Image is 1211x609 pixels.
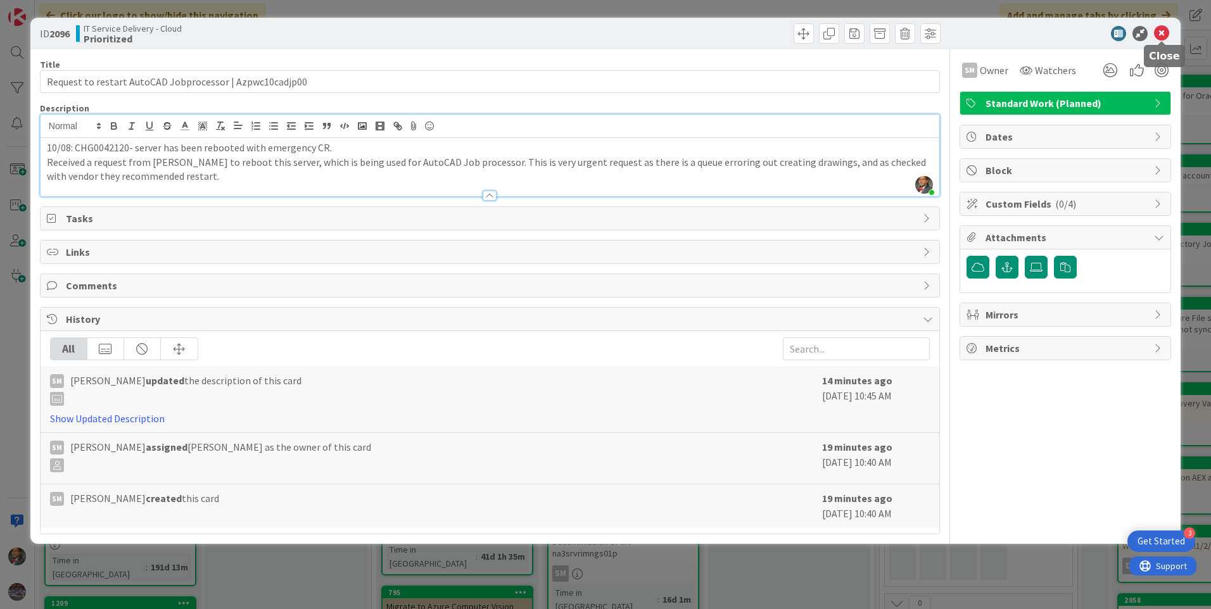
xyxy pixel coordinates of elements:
[50,492,64,506] div: SM
[822,439,930,477] div: [DATE] 10:40 AM
[40,70,940,93] input: type card name here...
[146,492,182,505] b: created
[70,373,301,406] span: [PERSON_NAME] the description of this card
[986,307,1148,322] span: Mirrors
[66,278,916,293] span: Comments
[822,441,892,453] b: 19 minutes ago
[50,374,64,388] div: SM
[1149,50,1180,62] h5: Close
[146,441,187,453] b: assigned
[146,374,184,387] b: updated
[40,103,89,114] span: Description
[84,23,182,34] span: IT Service Delivery - Cloud
[1184,527,1195,539] div: 3
[822,374,892,387] b: 14 minutes ago
[986,230,1148,245] span: Attachments
[822,373,930,426] div: [DATE] 10:45 AM
[40,26,70,41] span: ID
[84,34,182,44] b: Prioritized
[1127,531,1195,552] div: Open Get Started checklist, remaining modules: 3
[986,196,1148,211] span: Custom Fields
[50,441,64,455] div: SM
[47,155,933,184] p: Received a request from [PERSON_NAME] to reboot this server, which is being used for AutoCAD Job ...
[66,311,916,327] span: History
[822,492,892,505] b: 19 minutes ago
[822,491,930,521] div: [DATE] 10:40 AM
[986,163,1148,178] span: Block
[66,211,916,226] span: Tasks
[986,341,1148,356] span: Metrics
[986,96,1148,111] span: Standard Work (Planned)
[1035,63,1076,78] span: Watchers
[1138,535,1185,548] div: Get Started
[986,129,1148,144] span: Dates
[70,439,371,472] span: [PERSON_NAME] [PERSON_NAME] as the owner of this card
[915,176,933,194] img: d4mZCzJxnlYlsl7tbRpKOP7QXawjtCsN.jpg
[47,141,933,155] p: 10/08: CHG0042120- server has been rebooted with emergency CR.
[51,338,87,360] div: All
[962,63,977,78] div: SM
[70,491,219,506] span: [PERSON_NAME] this card
[980,63,1008,78] span: Owner
[66,244,916,260] span: Links
[783,337,930,360] input: Search...
[49,27,70,40] b: 2096
[50,412,165,425] a: Show Updated Description
[40,59,60,70] label: Title
[27,2,58,17] span: Support
[1055,198,1076,210] span: ( 0/4 )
